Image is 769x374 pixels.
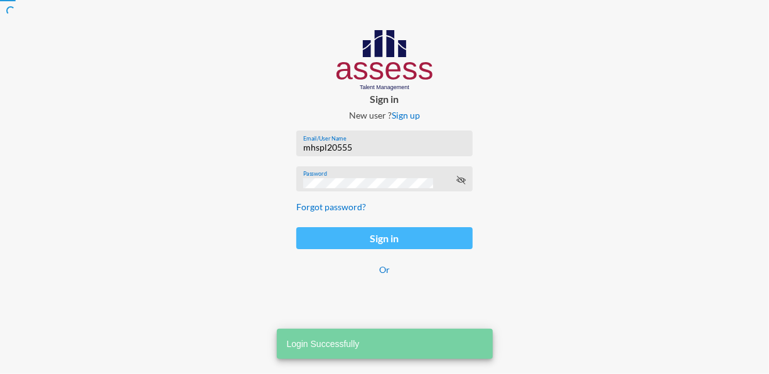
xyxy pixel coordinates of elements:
[286,93,482,105] p: Sign in
[296,201,366,212] a: Forgot password?
[286,110,482,120] p: New user ?
[296,264,472,275] p: Or
[303,142,466,152] input: Email/User Name
[287,338,360,350] span: Login Successfully
[392,110,420,120] a: Sign up
[336,30,433,90] img: AssessLogoo.svg
[296,227,472,249] button: Sign in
